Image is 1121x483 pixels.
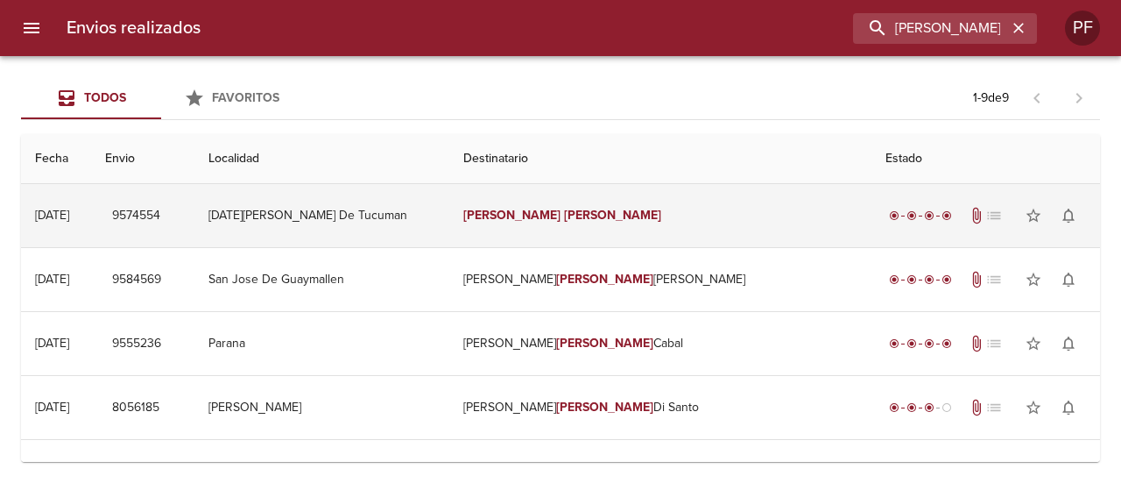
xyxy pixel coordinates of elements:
span: star_border [1025,399,1042,416]
button: 8056185 [105,392,166,424]
span: 1821747 [112,461,154,483]
td: [DATE][PERSON_NAME] De Tucuman [194,184,449,247]
div: [DATE] [35,208,69,223]
h6: Envios realizados [67,14,201,42]
span: Todos [84,90,126,105]
span: radio_button_checked [924,402,934,413]
em: [PERSON_NAME] [556,400,653,415]
span: radio_button_checked [889,210,899,221]
span: notifications_none [1060,271,1077,288]
input: buscar [853,13,1007,44]
p: 1 - 9 de 9 [973,89,1009,107]
div: Entregado [885,271,955,288]
span: notifications_none [1060,335,1077,352]
div: [DATE] [35,400,69,415]
span: Favoritos [212,90,279,105]
span: notifications_none [1060,399,1077,416]
button: Agregar a favoritos [1016,326,1051,361]
span: 8056185 [112,397,159,419]
span: radio_button_checked [941,274,952,285]
button: menu [11,7,53,49]
em: [PERSON_NAME] [556,272,653,287]
span: radio_button_checked [941,338,952,349]
div: Entregado [885,335,955,352]
button: Activar notificaciones [1051,326,1086,361]
span: No tiene pedido asociado [985,335,1003,352]
span: star_border [1025,207,1042,224]
div: PF [1065,11,1100,46]
td: [PERSON_NAME] Cabal [449,312,871,375]
em: [PERSON_NAME] [564,208,661,223]
td: San Jose De Guaymallen [194,248,449,311]
span: radio_button_checked [924,210,934,221]
span: radio_button_checked [906,274,917,285]
button: Agregar a favoritos [1016,390,1051,425]
span: No tiene pedido asociado [985,207,1003,224]
button: Activar notificaciones [1051,390,1086,425]
td: [PERSON_NAME] [194,376,449,439]
button: 9555236 [105,328,168,360]
button: Agregar a favoritos [1016,198,1051,233]
th: Destinatario [449,134,871,184]
span: star_border [1025,271,1042,288]
div: Tabs Envios [21,77,301,119]
div: Abrir información de usuario [1065,11,1100,46]
span: radio_button_checked [924,338,934,349]
button: Agregar a favoritos [1016,262,1051,297]
span: star_border [1025,335,1042,352]
td: [PERSON_NAME] [PERSON_NAME] [449,248,871,311]
span: Tiene documentos adjuntos [968,271,985,288]
th: Fecha [21,134,91,184]
span: No tiene pedido asociado [985,399,1003,416]
td: [PERSON_NAME] Di Santo [449,376,871,439]
td: Parana [194,312,449,375]
button: 9574554 [105,200,167,232]
span: Pagina anterior [1016,89,1058,106]
div: En viaje [885,399,955,416]
em: [PERSON_NAME] [463,208,560,223]
span: radio_button_unchecked [941,402,952,413]
th: Envio [91,134,194,184]
div: Entregado [885,207,955,224]
span: Tiene documentos adjuntos [968,335,985,352]
span: radio_button_checked [906,338,917,349]
th: Estado [871,134,1100,184]
th: Localidad [194,134,449,184]
span: 9574554 [112,205,160,227]
button: 9584569 [105,264,168,296]
div: [DATE] [35,336,69,351]
span: radio_button_checked [889,402,899,413]
span: Tiene documentos adjuntos [968,399,985,416]
span: radio_button_checked [889,274,899,285]
span: radio_button_checked [906,402,917,413]
span: notifications_none [1060,207,1077,224]
span: No tiene pedido asociado [985,271,1003,288]
span: radio_button_checked [924,274,934,285]
span: 9555236 [112,333,161,355]
span: Tiene documentos adjuntos [968,207,985,224]
span: radio_button_checked [941,210,952,221]
button: Activar notificaciones [1051,262,1086,297]
span: 9584569 [112,269,161,291]
span: radio_button_checked [889,338,899,349]
em: [PERSON_NAME] [556,336,653,351]
button: Activar notificaciones [1051,198,1086,233]
span: radio_button_checked [906,210,917,221]
div: [DATE] [35,272,69,287]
